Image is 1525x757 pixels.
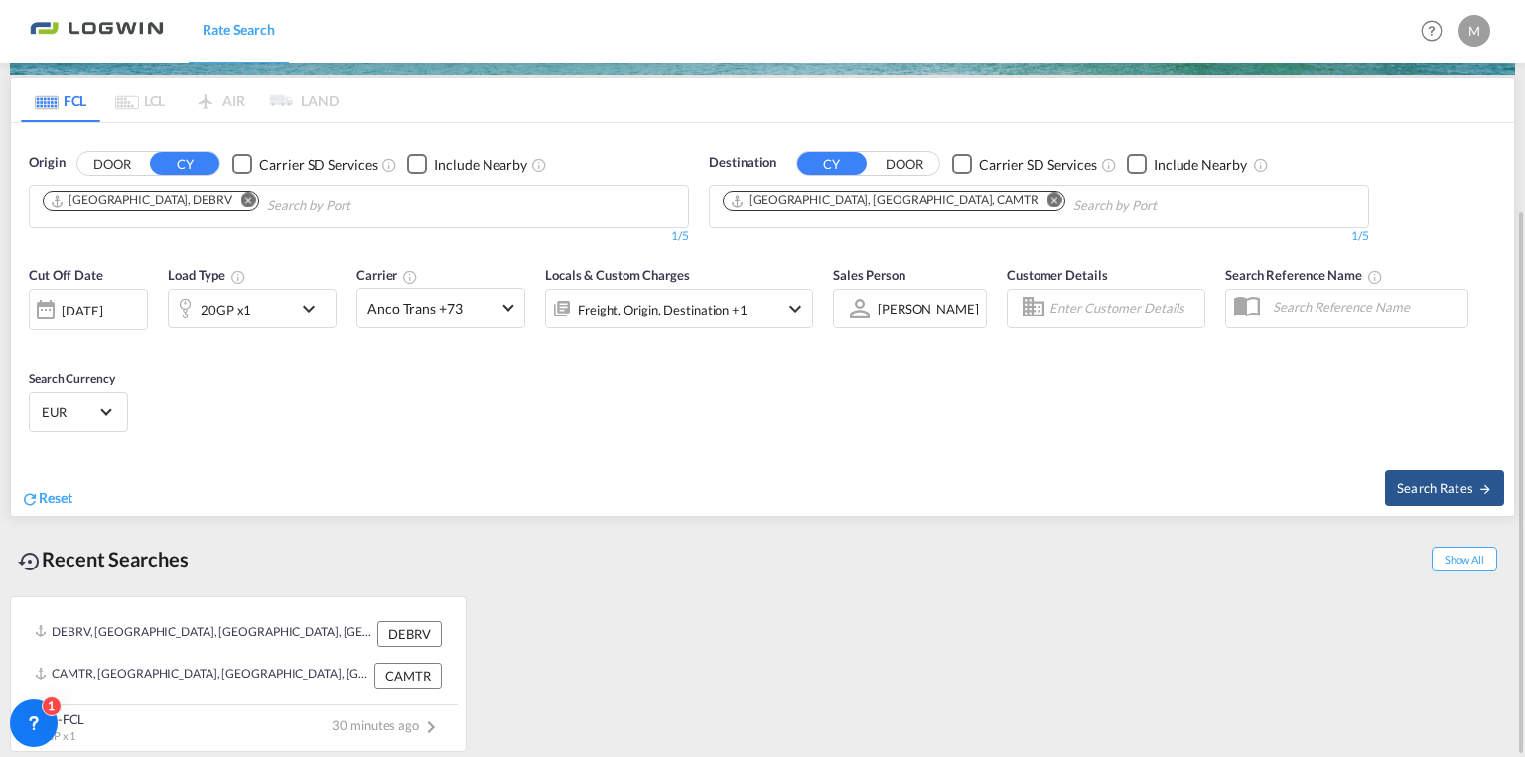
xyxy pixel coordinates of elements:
[150,152,219,175] button: CY
[1478,482,1492,496] md-icon: icon-arrow-right
[356,267,418,283] span: Carrier
[228,192,258,212] button: Remove
[367,299,496,318] span: Anco Trans +73
[402,269,418,285] md-icon: The selected Trucker/Carrierwill be displayed in the rate results If the rates are from another f...
[1458,15,1490,47] div: M
[531,157,547,173] md-icon: Unchecked: Ignores neighbouring ports when fetching rates.Checked : Includes neighbouring ports w...
[419,715,443,739] md-icon: icon-chevron-right
[168,289,337,328] div: 20GP x1icon-chevron-down
[407,153,527,174] md-checkbox: Checkbox No Ink
[50,192,236,209] div: Press delete to remove this chip.
[783,297,807,320] md-icon: icon-chevron-down
[720,186,1270,222] md-chips-wrap: Chips container. Use arrow keys to select chips.
[1263,292,1467,321] input: Search Reference Name
[730,192,1042,209] div: Press delete to remove this chip.
[11,123,1514,515] div: OriginDOOR CY Checkbox No InkUnchecked: Search for CY (Container Yard) services for all selected ...
[29,228,689,245] div: 1/5
[168,267,246,283] span: Load Type
[374,663,442,689] div: CAMTR
[50,192,232,209] div: Bremerhaven, DEBRV
[1225,267,1383,283] span: Search Reference Name
[1073,190,1262,222] input: Chips input.
[21,78,339,122] md-pagination-wrapper: Use the left and right arrow keys to navigate between tabs
[34,729,75,742] span: 20GP x 1
[1049,294,1198,323] input: Enter Customer Details
[870,153,939,176] button: DOOR
[39,489,72,506] span: Reset
[29,371,115,386] span: Search Currency
[1367,269,1383,285] md-icon: Your search will be saved by the below given name
[297,297,331,320] md-icon: icon-chevron-down
[40,186,464,222] md-chips-wrap: Chips container. Use arrow keys to select chips.
[232,153,377,174] md-checkbox: Checkbox No Ink
[876,294,981,322] md-select: Sales Person: Marija Dezic
[709,228,1369,245] div: 1/5
[18,550,42,573] md-icon: icon-backup-restore
[381,157,397,173] md-icon: Unchecked: Search for CY (Container Yard) services for all selected carriers.Checked : Search for...
[42,403,97,421] span: EUR
[1154,155,1247,175] div: Include Nearby
[203,21,275,38] span: Rate Search
[1101,157,1117,173] md-icon: Unchecked: Search for CY (Container Yard) services for all selected carriers.Checked : Search for...
[1385,470,1504,506] button: Search Ratesicon-arrow-right
[21,490,39,508] md-icon: icon-refresh
[979,155,1097,175] div: Carrier SD Services
[833,267,905,283] span: Sales Person
[952,153,1097,174] md-checkbox: Checkbox No Ink
[77,153,147,176] button: DOOR
[35,621,372,647] div: DEBRV, Bremerhaven, Germany, Western Europe, Europe
[1432,547,1497,571] span: Show All
[332,717,443,733] span: 30 minutes ago
[10,537,197,581] div: Recent Searches
[21,488,72,510] div: icon-refreshReset
[267,190,456,222] input: Chips input.
[230,269,246,285] md-icon: icon-information-outline
[709,153,776,173] span: Destination
[545,289,813,328] div: Freight Origin Destination Factory Stuffingicon-chevron-down
[434,155,527,175] div: Include Nearby
[1397,480,1492,496] span: Search Rates
[545,267,690,283] span: Locals & Custom Charges
[1007,267,1107,283] span: Customer Details
[797,152,867,175] button: CY
[29,267,103,283] span: Cut Off Date
[21,78,100,122] md-tab-item: FCL
[30,9,164,54] img: bc73a0e0d8c111efacd525e4c8ad7d32.png
[10,596,467,753] recent-search-card: DEBRV, [GEOGRAPHIC_DATA], [GEOGRAPHIC_DATA], [GEOGRAPHIC_DATA], [GEOGRAPHIC_DATA] DEBRVCAMTR, [GE...
[1035,192,1064,212] button: Remove
[878,301,979,316] div: [PERSON_NAME]
[29,289,148,330] div: [DATE]
[34,710,84,728] div: SEA-FCL
[40,397,117,426] md-select: Select Currency: € EUREuro
[29,327,44,354] md-datepicker: Select
[578,296,748,323] div: Freight Origin Destination Factory Stuffing
[201,296,251,323] div: 20GP x1
[730,192,1039,209] div: Montreal, QC, CAMTR
[35,663,369,689] div: CAMTR, Montreal, QC, Canada, North America, Americas
[1415,14,1449,48] span: Help
[62,302,102,319] div: [DATE]
[377,621,442,647] div: DEBRV
[1127,153,1247,174] md-checkbox: Checkbox No Ink
[259,155,377,175] div: Carrier SD Services
[29,153,65,173] span: Origin
[1253,157,1269,173] md-icon: Unchecked: Ignores neighbouring ports when fetching rates.Checked : Includes neighbouring ports w...
[1415,14,1458,50] div: Help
